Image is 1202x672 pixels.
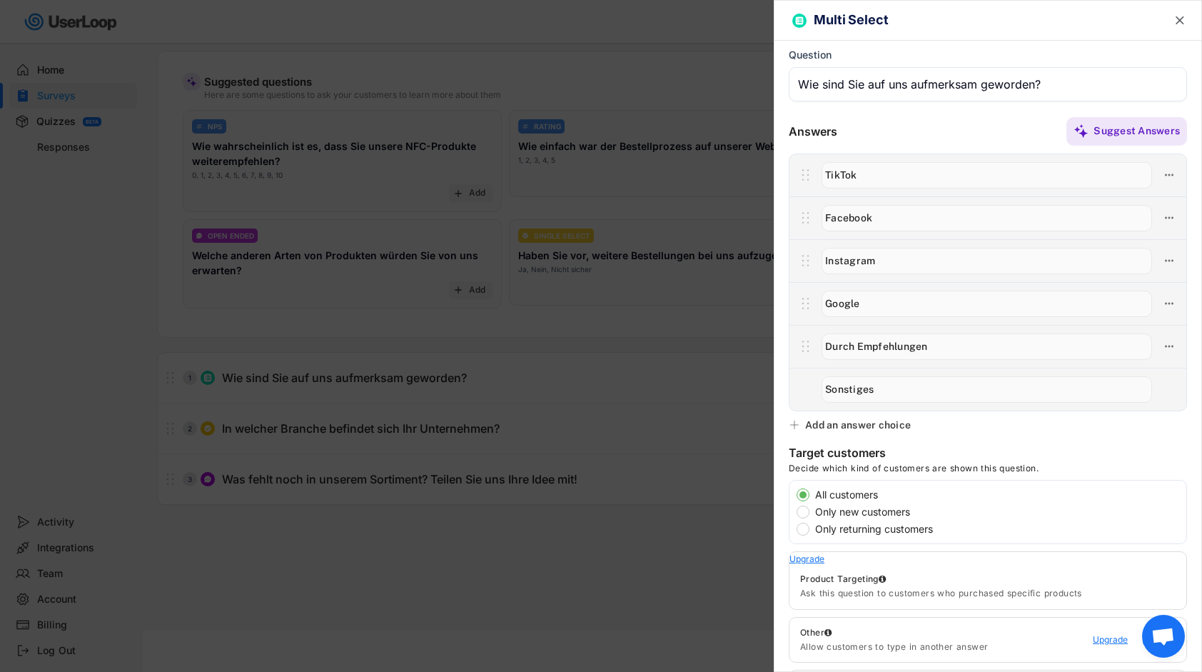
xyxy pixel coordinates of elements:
input: Instagram [822,248,1152,274]
a: Upgrade [789,552,832,566]
h6: Multi Select [814,13,1143,28]
div: Allow customers to type in another answer [800,641,1093,653]
img: MagicMajor%20%28Purple%29.svg [1074,124,1089,139]
label: Only new customers [811,507,1186,517]
label: All customers [811,490,1186,500]
div: Answers [789,124,837,139]
text:  [1176,13,1184,28]
div: Upgrade [789,555,832,563]
div: Target customers [789,446,886,463]
div: Ask this question to customers who purchased specific products [800,588,1186,599]
div: Question [789,49,832,61]
button:  [1173,14,1187,28]
input: TikTok [822,162,1152,189]
input: Facebook [822,205,1152,231]
div: Add an answer choice [805,418,911,431]
input: Sonstiges [822,376,1152,403]
label: Only returning customers [811,524,1186,534]
div: Chat öffnen [1142,615,1185,658]
div: Upgrade [1093,636,1136,644]
img: ListMajor.svg [795,16,804,25]
input: Type your question here... [789,67,1187,101]
div: Other [800,627,1093,638]
div: Product Targeting [800,573,1186,585]
div: Suggest Answers [1094,124,1180,137]
input: Durch Empfehlungen [822,334,1152,360]
div: Decide which kind of customers are shown this question. [789,463,1039,480]
a: Upgrade [1093,633,1136,647]
input: Google [822,291,1152,317]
